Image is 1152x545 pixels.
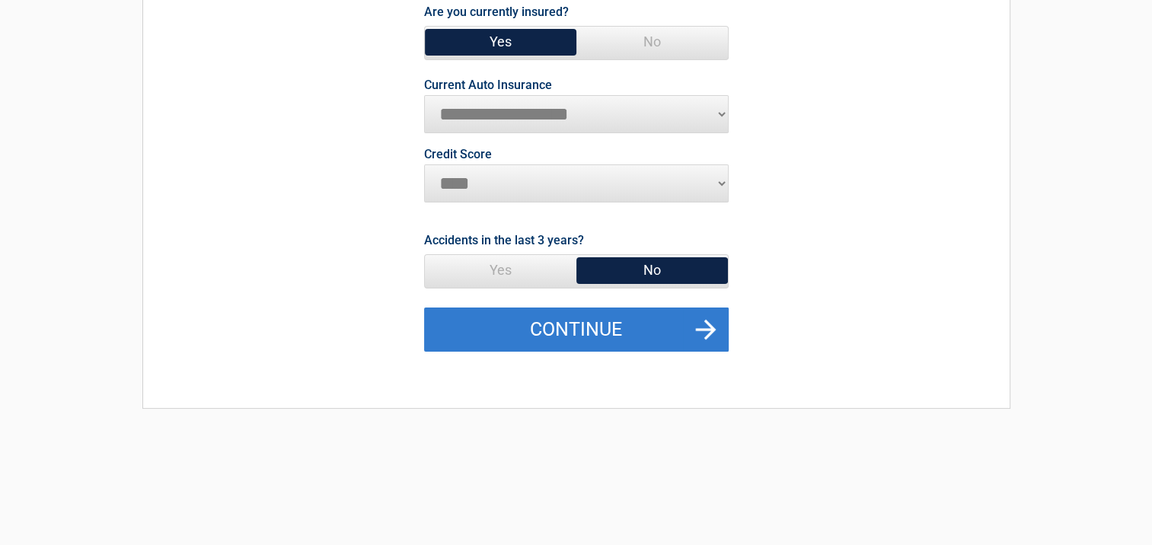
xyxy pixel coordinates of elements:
span: No [576,27,728,57]
label: Credit Score [424,148,492,161]
label: Are you currently insured? [424,2,569,22]
span: No [576,255,728,285]
span: Yes [425,27,576,57]
label: Current Auto Insurance [424,79,552,91]
span: Yes [425,255,576,285]
label: Accidents in the last 3 years? [424,230,584,250]
button: Continue [424,308,729,352]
